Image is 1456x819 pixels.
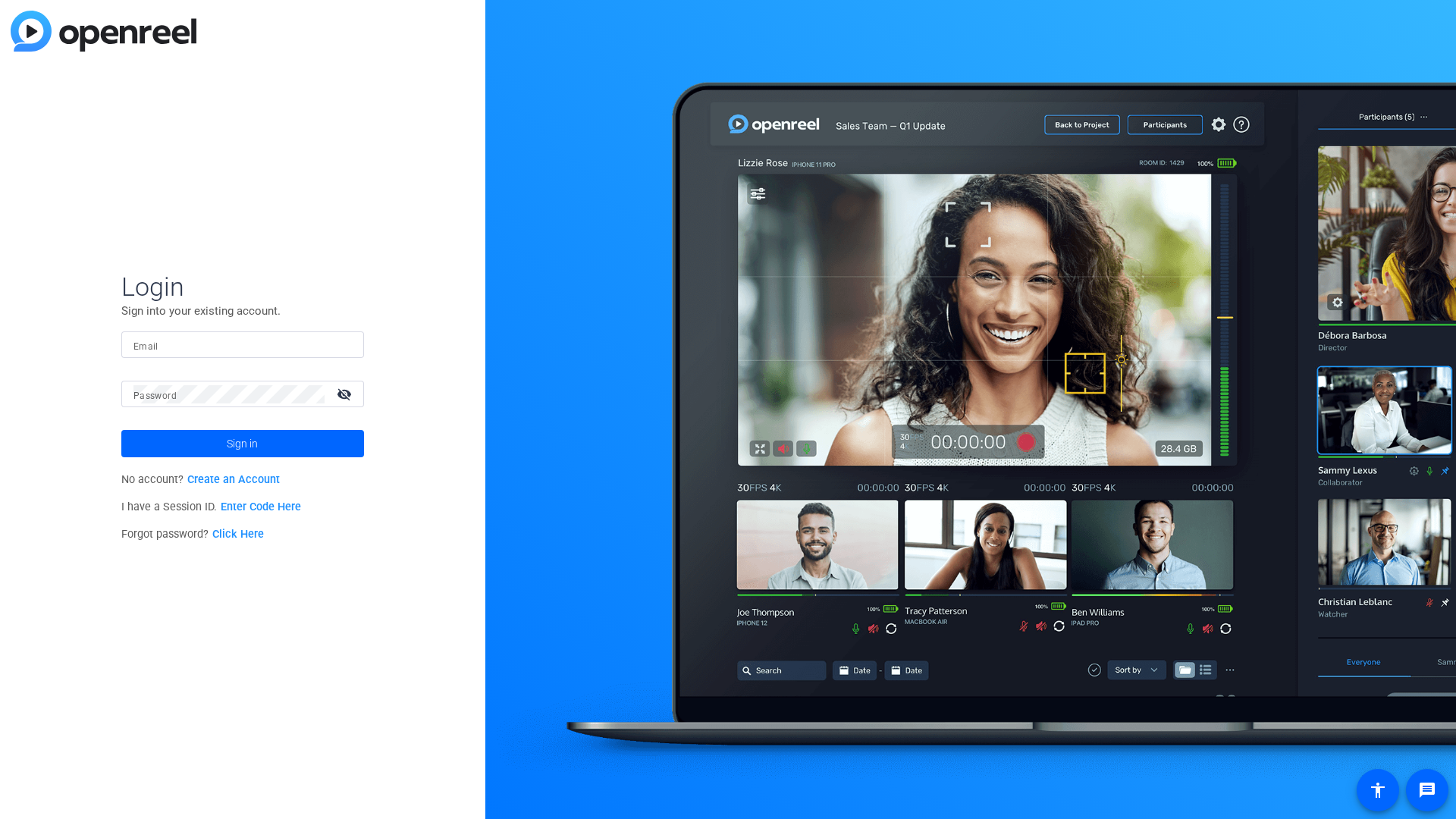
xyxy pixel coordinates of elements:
p: Sign into your existing account. [121,303,364,319]
a: Create an Account [187,473,280,486]
mat-icon: visibility_off [328,383,364,405]
span: No account? [121,473,280,486]
span: Forgot password? [121,528,264,541]
a: Enter Code Here [221,500,301,513]
mat-label: Email [133,341,158,352]
mat-icon: accessibility [1369,781,1387,799]
a: Click Here [212,528,264,541]
mat-icon: message [1418,781,1436,799]
img: blue-gradient.svg [11,11,196,52]
input: Enter Email Address [133,336,352,354]
button: Sign in [121,430,364,457]
mat-label: Password [133,391,177,401]
span: Sign in [227,425,258,463]
span: I have a Session ID. [121,500,301,513]
span: Login [121,271,364,303]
